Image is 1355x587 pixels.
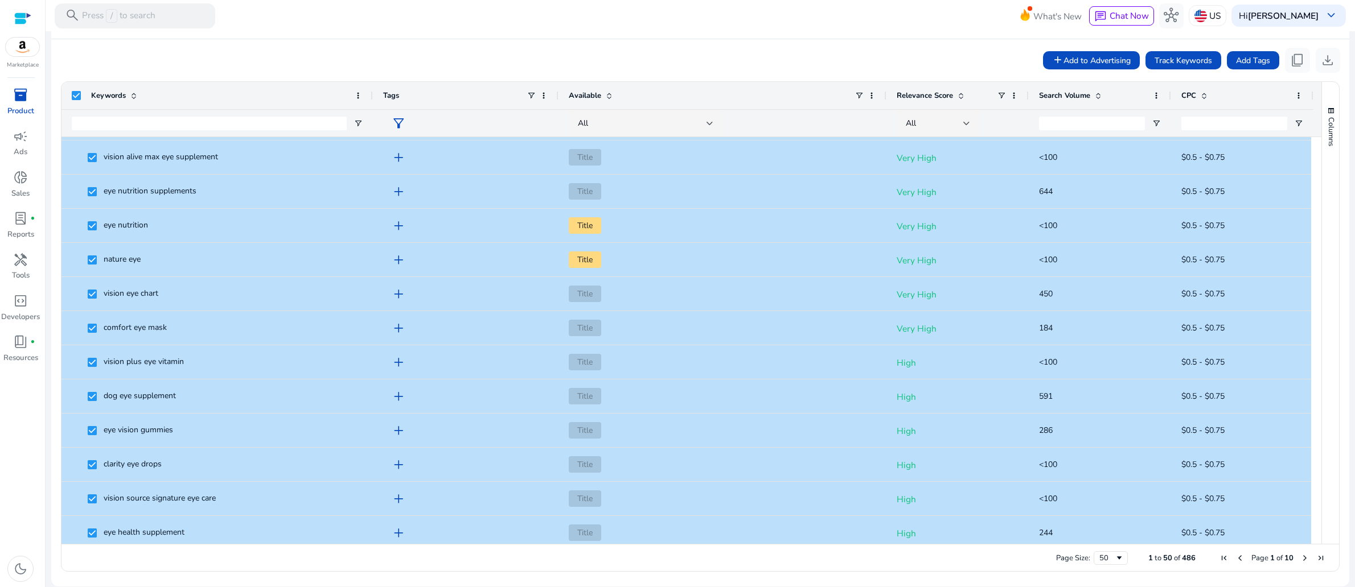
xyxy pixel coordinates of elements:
span: Title [569,320,601,336]
span: Relevance Score [897,90,953,101]
span: Title [569,388,601,404]
div: Next Page [1300,553,1309,563]
p: Developers [1,312,40,323]
span: of [1174,553,1180,563]
span: $0.5 - $0.75 [1181,493,1225,504]
span: Search Volume [1039,90,1090,101]
span: clarity eye drops [104,458,162,469]
span: add [391,423,406,438]
span: filter_alt [391,116,406,131]
p: Tools [12,270,30,282]
span: search [65,8,80,23]
span: fiber_manual_record [30,216,35,221]
span: $0.5 - $0.75 [1181,357,1225,367]
span: of [1276,553,1283,563]
span: add [391,184,406,199]
span: <100 [1039,220,1057,231]
span: Add Tags [1236,55,1270,67]
span: Add to Advertising [1064,55,1131,67]
span: Available [569,90,601,101]
span: Keywords [91,90,126,101]
span: Page [1251,553,1268,563]
input: CPC Filter Input [1181,117,1287,130]
span: 50 [1163,553,1172,563]
span: chat [1094,10,1107,23]
span: Title [569,217,601,234]
span: vision eye chart [104,288,158,299]
p: Very High [897,317,1019,340]
p: High [897,419,1019,443]
span: dark_mode [13,561,28,576]
p: Press to search [82,9,155,23]
span: $0.5 - $0.75 [1181,391,1225,402]
span: dog eye supplement [104,390,176,401]
span: $0.5 - $0.75 [1181,527,1225,538]
span: donut_small [13,170,28,185]
div: Page Size [1094,551,1128,565]
span: 10 [1284,553,1294,563]
span: What's New [1033,6,1082,26]
p: Very High [897,249,1019,272]
span: to [1155,553,1161,563]
span: inventory_2 [13,88,28,102]
div: 50 [1099,553,1115,563]
button: download [1316,48,1341,73]
span: content_copy [1290,53,1305,68]
span: add [391,491,406,506]
span: All [906,118,916,129]
p: High [897,487,1019,511]
span: nature eye [104,254,141,264]
button: chatChat Now [1089,6,1153,26]
span: $0.5 - $0.75 [1181,323,1225,333]
input: Search Volume Filter Input [1039,117,1145,130]
span: 486 [1182,553,1196,563]
button: Open Filter Menu [1152,119,1161,128]
span: Title [569,183,601,200]
span: Title [569,422,601,439]
b: [PERSON_NAME] [1248,10,1319,22]
mat-icon: add [1052,55,1064,66]
input: Keywords Filter Input [72,117,347,130]
p: Very High [897,283,1019,306]
span: Chat Now [1110,10,1149,22]
span: Title [569,490,601,507]
span: keyboard_arrow_down [1324,8,1338,23]
p: Ads [14,147,27,158]
span: $0.5 - $0.75 [1181,254,1225,265]
span: add [391,526,406,540]
span: eye nutrition [104,220,148,230]
span: 184 [1039,323,1053,333]
p: Very High [897,146,1019,170]
span: All [578,118,588,129]
span: hub [1164,8,1179,23]
span: $0.5 - $0.75 [1181,425,1225,436]
span: 244 [1039,527,1053,538]
span: 591 [1039,391,1053,402]
span: comfort eye mask [104,322,167,333]
img: us.svg [1194,10,1207,22]
span: Title [569,251,601,268]
span: add [391,218,406,233]
span: 450 [1039,288,1053,299]
span: vision alive max eye supplement [104,151,218,162]
p: High [897,522,1019,545]
span: Title [569,354,601,370]
span: eye nutrition supplements [104,185,196,196]
span: Columns [1326,117,1336,146]
span: <100 [1039,493,1057,504]
span: add [391,389,406,404]
span: <100 [1039,152,1057,163]
span: add [391,321,406,336]
span: $0.5 - $0.75 [1181,152,1225,163]
img: amazon.svg [6,38,40,56]
span: vision plus eye vitamin [104,356,184,367]
span: add [391,253,406,267]
span: 1 [1270,553,1275,563]
span: handyman [13,253,28,267]
span: add [391,355,406,370]
p: High [897,385,1019,408]
p: Very High [897,214,1019,238]
span: vision source signature eye care [104,493,216,503]
button: Track Keywords [1145,51,1221,69]
span: Title [569,456,601,473]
